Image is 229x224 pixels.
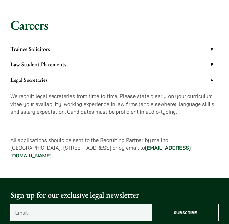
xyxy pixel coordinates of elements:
[10,88,219,128] div: Legal Secretaries
[10,72,219,87] a: Legal Secretaries
[10,92,219,116] p: We recruit legal secretaries from time to time. Please state clearly on your curriculum vitae you...
[10,136,219,159] p: All applications should be sent to the Recruiting Partner by mail to [GEOGRAPHIC_DATA], [STREET_A...
[10,17,219,33] h1: Careers
[10,42,219,57] a: Trainee Solicitors
[10,189,219,201] p: Sign up for our exclusive legal newsletter
[10,204,152,221] input: Email
[152,204,219,221] input: Subscribe
[10,57,219,72] a: Law Student Placements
